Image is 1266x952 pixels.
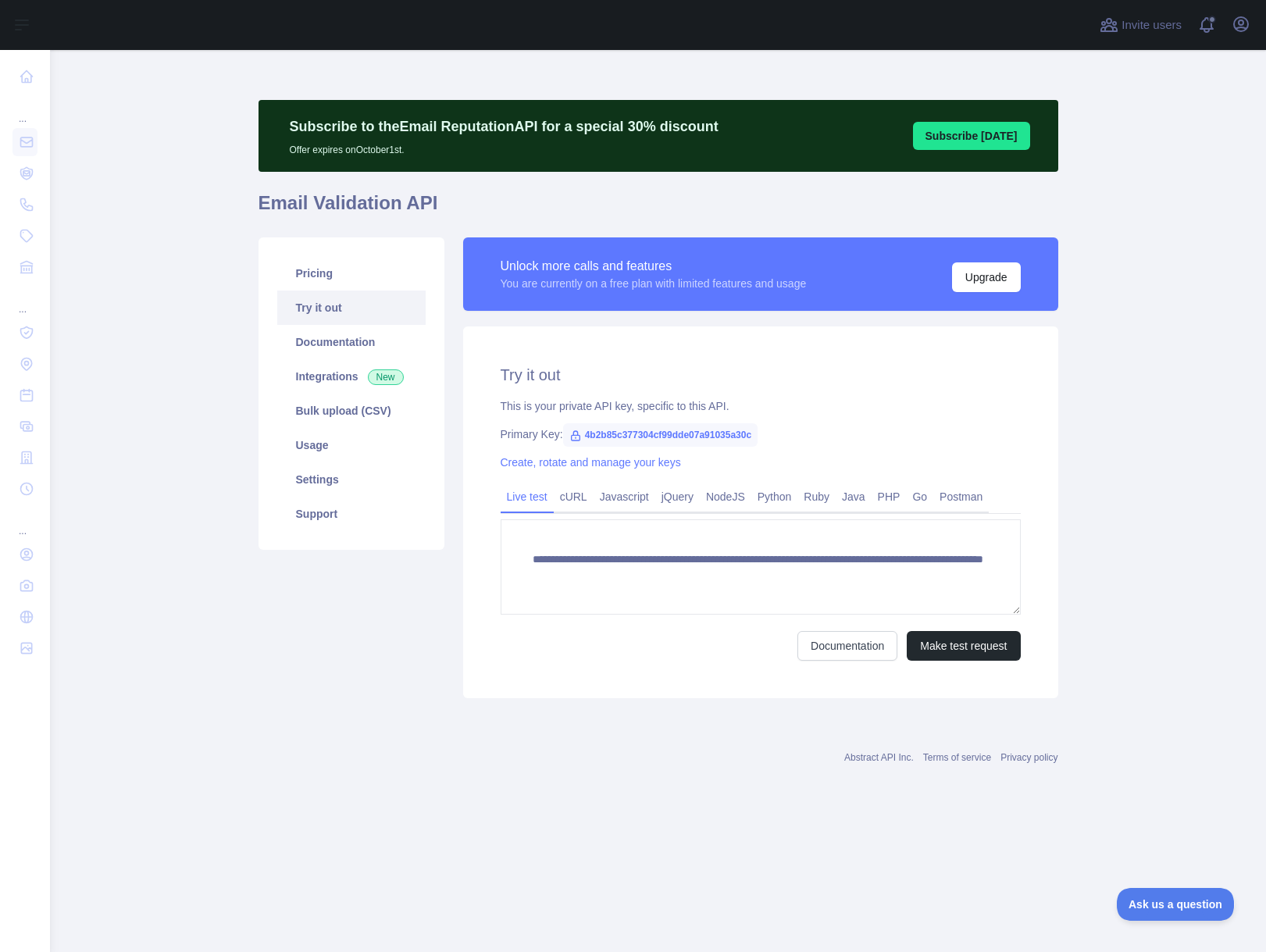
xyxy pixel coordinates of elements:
div: Primary Key: [501,426,1021,442]
a: jQuery [655,484,700,509]
a: NodeJS [700,484,751,509]
a: Java [836,484,872,509]
a: Ruby [797,484,836,509]
a: Pricing [277,256,426,291]
a: Privacy policy [1000,752,1057,763]
div: Unlock more calls and features [501,257,807,276]
div: This is your private API key, specific to this API. [501,398,1021,414]
a: Create, rotate and manage your keys [501,456,681,469]
span: New [368,369,404,385]
a: Documentation [277,325,426,359]
a: Go [906,484,933,509]
div: ... [12,284,37,316]
a: Terms of service [923,752,991,763]
button: Upgrade [952,262,1021,292]
span: 4b2b85c377304cf99dde07a91035a30c [563,423,758,447]
h1: Email Validation API [259,191,1058,228]
a: Javascript [594,484,655,509]
a: Abstract API Inc. [844,752,914,763]
button: Make test request [907,631,1020,661]
a: cURL [554,484,594,509]
a: Documentation [797,631,897,661]
a: Support [277,497,426,531]
h2: Try it out [501,364,1021,386]
a: Settings [277,462,426,497]
a: Integrations New [277,359,426,394]
p: Subscribe to the Email Reputation API for a special 30 % discount [290,116,719,137]
iframe: Toggle Customer Support [1117,888,1235,921]
a: Live test [501,484,554,509]
a: Bulk upload (CSV) [277,394,426,428]
div: You are currently on a free plan with limited features and usage [501,276,807,291]
a: PHP [872,484,907,509]
a: Try it out [277,291,426,325]
a: Postman [933,484,989,509]
div: ... [12,506,37,537]
button: Subscribe [DATE] [913,122,1030,150]
a: Python [751,484,798,509]
a: Usage [277,428,426,462]
span: Invite users [1122,16,1182,34]
button: Invite users [1097,12,1185,37]
p: Offer expires on October 1st. [290,137,719,156]
div: ... [12,94,37,125]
